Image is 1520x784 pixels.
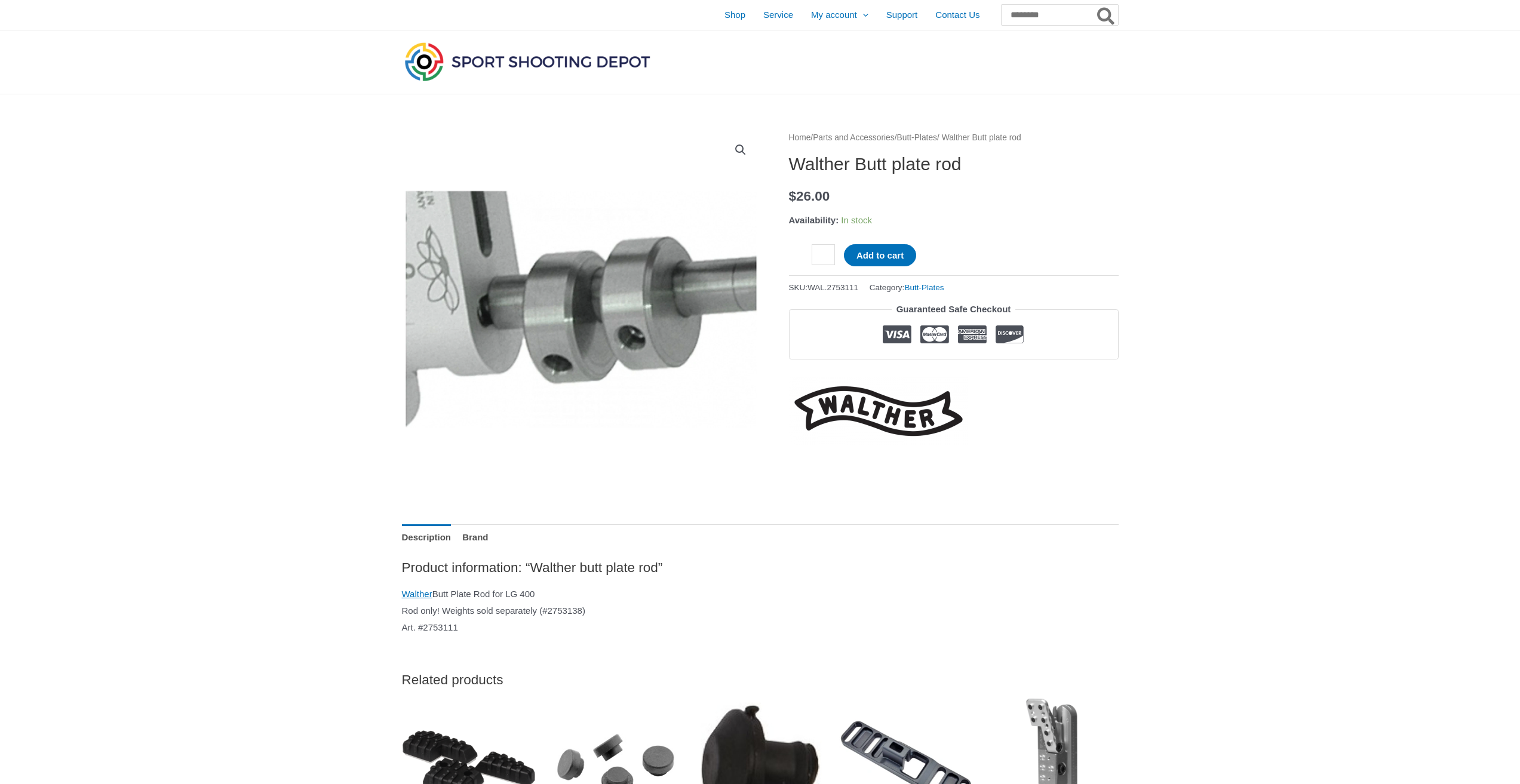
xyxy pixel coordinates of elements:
input: Product quantity [812,244,835,265]
nav: Breadcrumb [789,130,1119,146]
a: Walther [789,377,968,445]
img: Walther Butt plate rod [402,130,760,488]
span: In stock [841,215,872,225]
div: Art. #2753111 [402,619,1119,636]
h2: Related products [402,671,1119,688]
a: Butt-Plates [897,133,937,142]
bdi: 26.00 [789,189,830,204]
a: Butt-Plates [904,283,944,292]
a: View full-screen image gallery [730,139,751,161]
h2: Product information: “Walther butt plate rod” [402,559,1119,576]
img: Sport Shooting Depot [402,39,653,84]
span: $ [789,189,797,204]
h1: Walther Butt plate rod [789,153,1119,175]
span: SKU: [789,280,859,295]
div: Rod only! Weights sold separately (#2753138) [402,602,1119,619]
a: Description [402,524,452,550]
span: Category: [870,280,944,295]
legend: Guaranteed Safe Checkout [892,301,1016,318]
a: Home [789,133,811,142]
button: Add to cart [844,244,916,266]
span: Availability: [789,215,839,225]
div: Butt Plate Rod for LG 400 [402,586,1119,602]
a: Walther [402,589,432,599]
a: Parts and Accessories [813,133,895,142]
span: WAL.2753111 [807,283,858,292]
a: Brand [462,524,488,550]
button: Search [1095,5,1118,25]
